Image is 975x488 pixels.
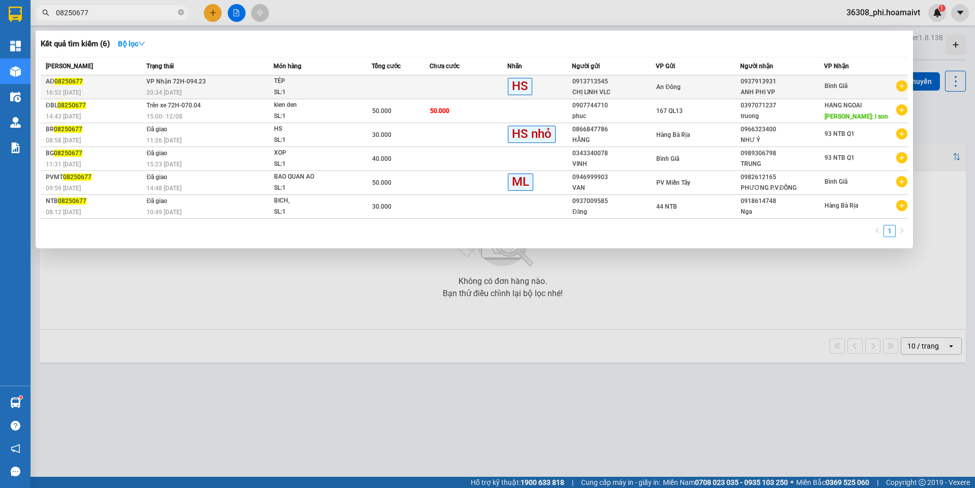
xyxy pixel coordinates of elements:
[46,89,81,96] span: 16:52 [DATE]
[825,113,888,120] span: [PERSON_NAME]: l son
[146,161,181,168] span: 15:23 [DATE]
[896,152,907,163] span: plus-circle
[572,63,600,70] span: Người gửi
[656,203,677,210] span: 44 NTB
[10,117,21,128] img: warehouse-icon
[63,174,92,181] span: 08250677
[656,107,683,114] span: 167 QL13
[9,7,22,22] img: logo-vxr
[274,111,350,122] div: SL: 1
[46,137,81,144] span: 08:58 [DATE]
[508,78,532,95] span: HS
[896,200,907,211] span: plus-circle
[741,87,824,98] div: ANH PHI VP
[274,135,350,146] div: SL: 1
[58,197,86,205] span: 08250677
[896,176,907,187] span: plus-circle
[138,40,145,47] span: down
[508,126,556,142] span: HS nhỏ
[46,172,143,183] div: PVMT
[372,155,391,162] span: 40.000
[46,185,81,192] span: 09:59 [DATE]
[146,78,206,85] span: VP Nhận 72H-094.23
[430,63,460,70] span: Chưa cước
[824,63,849,70] span: VP Nhận
[146,126,167,133] span: Đã giao
[656,63,675,70] span: VP Gửi
[508,174,533,190] span: ML
[10,397,21,408] img: warehouse-icon
[10,66,21,77] img: warehouse-icon
[372,107,391,114] span: 50.000
[274,87,350,98] div: SL: 1
[883,225,896,237] li: 1
[178,8,184,18] span: close-circle
[274,171,350,183] div: BAO QUAN AO
[46,113,81,120] span: 14:43 [DATE]
[372,203,391,210] span: 30.000
[825,130,855,137] span: 93 NTB Q1
[146,113,182,120] span: 15:00 - 12/08
[46,63,93,70] span: [PERSON_NAME]
[741,148,824,159] div: 0989306798
[10,41,21,51] img: dashboard-icon
[741,111,824,122] div: truong
[372,63,401,70] span: Tổng cước
[899,227,905,234] span: right
[572,76,655,87] div: 0913713545
[572,87,655,98] div: CHỊ LINH VLC
[741,135,824,146] div: NHƯ Ý
[274,207,350,218] div: SL: 1
[572,172,655,183] div: 0946999903
[46,76,143,87] div: AĐ
[825,202,858,209] span: Hàng Bà Rịa
[19,396,22,399] sup: 1
[572,124,655,135] div: 0866847786
[741,172,824,183] div: 0982612165
[146,185,181,192] span: 14:48 [DATE]
[57,102,86,109] span: 08250677
[572,111,655,122] div: phuc
[178,9,184,15] span: close-circle
[273,63,301,70] span: Món hàng
[274,183,350,194] div: SL: 1
[54,150,82,157] span: 08250677
[741,76,824,87] div: 0937913931
[884,225,895,237] a: 1
[896,225,908,237] button: right
[572,100,655,111] div: 0907744710
[46,196,143,207] div: NTB
[825,154,855,161] span: 93 NTB Q1
[740,63,773,70] span: Người nhận
[825,178,847,185] span: Bình Giã
[507,63,522,70] span: Nhãn
[896,80,907,92] span: plus-circle
[146,63,174,70] span: Trạng thái
[656,131,690,138] span: Hàng Bà Rịa
[825,102,862,109] span: HANG NGOAI
[146,209,181,216] span: 10:49 [DATE]
[656,83,681,91] span: An Đông
[871,225,883,237] button: left
[46,148,143,159] div: BG
[54,78,83,85] span: 08250677
[274,195,350,207] div: BICH,
[46,100,143,111] div: ĐBL
[741,124,824,135] div: 0966323400
[41,39,110,49] h3: Kết quả tìm kiếm ( 6 )
[572,135,655,146] div: HẰNG
[825,82,847,90] span: Bình Giã
[741,196,824,207] div: 0918614748
[146,89,181,96] span: 20:34 [DATE]
[741,207,824,217] div: Nga
[372,131,391,138] span: 30.000
[11,467,20,476] span: message
[741,159,824,169] div: TRUNG
[146,197,167,205] span: Đã giao
[54,126,82,133] span: 08250677
[572,148,655,159] div: 0343340078
[146,150,167,157] span: Đã giao
[274,100,350,111] div: kien den
[146,174,167,181] span: Đã giao
[11,444,20,453] span: notification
